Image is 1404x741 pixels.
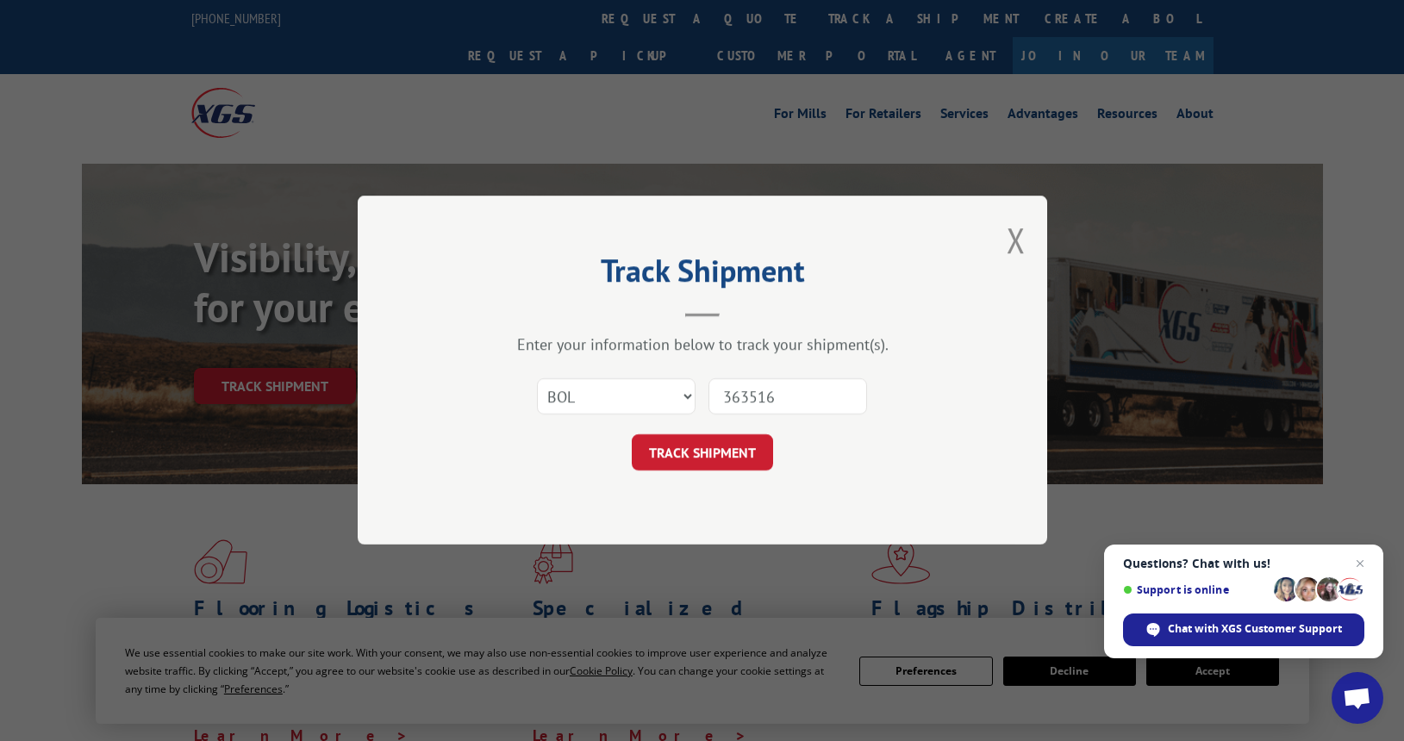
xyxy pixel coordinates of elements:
span: Support is online [1123,583,1268,596]
button: Close modal [1007,217,1026,263]
span: Close chat [1350,553,1370,574]
span: Chat with XGS Customer Support [1168,621,1342,637]
button: TRACK SHIPMENT [632,435,773,471]
div: Open chat [1332,672,1383,724]
h2: Track Shipment [444,258,961,291]
span: Questions? Chat with us! [1123,557,1364,570]
input: Number(s) [708,379,867,415]
div: Enter your information below to track your shipment(s). [444,335,961,355]
div: Chat with XGS Customer Support [1123,613,1364,646]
